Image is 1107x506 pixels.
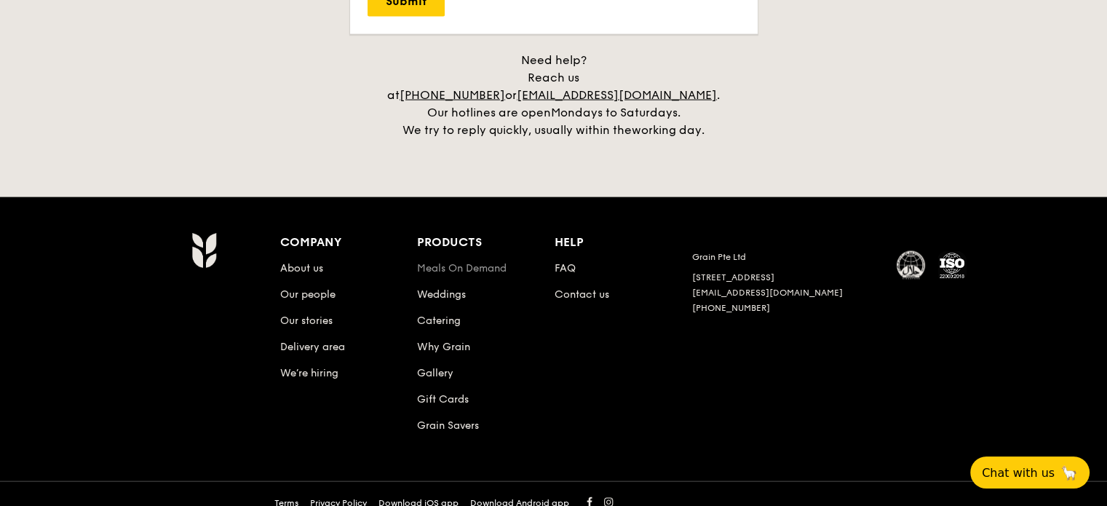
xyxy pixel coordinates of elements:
[555,232,692,253] div: Help
[692,272,880,283] div: [STREET_ADDRESS]
[632,123,705,137] span: working day.
[417,367,453,379] a: Gallery
[417,262,507,274] a: Meals On Demand
[417,288,466,301] a: Weddings
[692,251,880,263] div: Grain Pte Ltd
[280,341,345,353] a: Delivery area
[555,262,576,274] a: FAQ
[417,419,479,432] a: Grain Savers
[417,393,469,406] a: Gift Cards
[417,232,555,253] div: Products
[417,315,461,327] a: Catering
[280,288,336,301] a: Our people
[555,288,609,301] a: Contact us
[191,232,217,269] img: AYc88T3wAAAABJRU5ErkJggg==
[1060,465,1078,481] span: 🦙
[400,88,505,102] a: [PHONE_NUMBER]
[417,341,470,353] a: Why Grain
[692,288,843,298] a: [EMAIL_ADDRESS][DOMAIN_NAME]
[982,466,1055,480] span: Chat with us
[551,106,681,119] span: Mondays to Saturdays.
[692,303,770,313] a: [PHONE_NUMBER]
[897,251,926,280] img: MUIS Halal Certified
[280,232,418,253] div: Company
[937,251,967,280] img: ISO Certified
[372,52,736,139] div: Need help? Reach us at or . Our hotlines are open We try to reply quickly, usually within the
[280,315,333,327] a: Our stories
[970,456,1090,489] button: Chat with us🦙
[280,262,323,274] a: About us
[280,367,338,379] a: We’re hiring
[517,88,717,102] a: [EMAIL_ADDRESS][DOMAIN_NAME]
